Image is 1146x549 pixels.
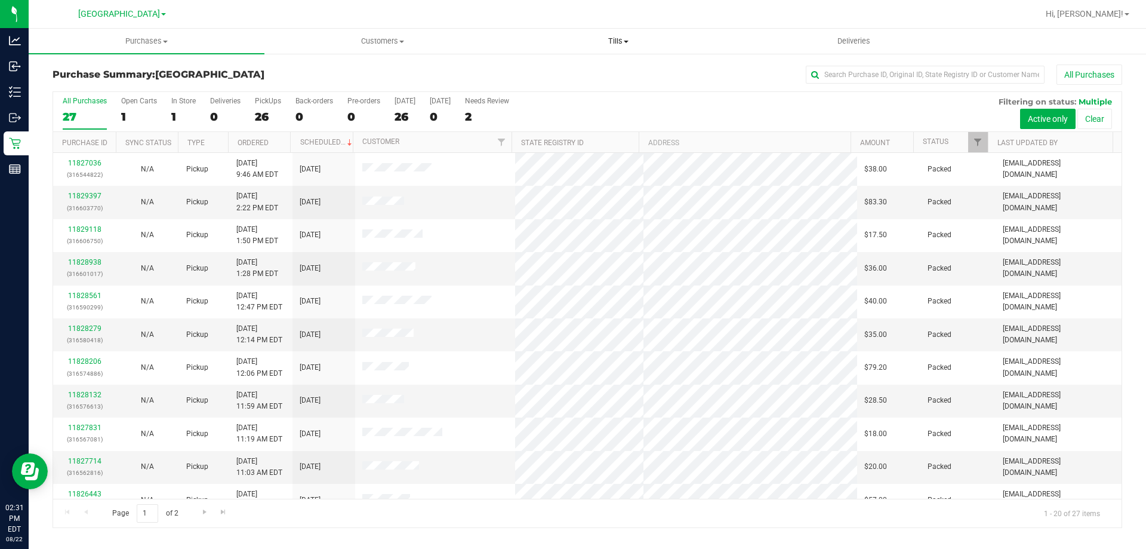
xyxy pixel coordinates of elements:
span: Pickup [186,229,208,241]
div: Deliveries [210,97,241,105]
span: [DATE] 1:50 PM EDT [236,224,278,247]
button: N/A [141,461,154,473]
a: Go to the last page [215,504,232,520]
span: Not Applicable [141,297,154,305]
p: (316580418) [60,335,109,346]
span: [EMAIL_ADDRESS][DOMAIN_NAME] [1003,389,1114,412]
a: 11827831 [68,424,101,432]
a: 11827714 [68,457,101,465]
a: 11828132 [68,391,101,399]
a: Filter [492,132,512,152]
span: Pickup [186,395,208,406]
inline-svg: Reports [9,163,21,175]
span: [EMAIL_ADDRESS][DOMAIN_NAME] [1003,323,1114,346]
button: N/A [141,263,154,274]
span: [DATE] 8:49 AM EDT [236,489,278,511]
span: Packed [928,296,951,307]
span: [EMAIL_ADDRESS][DOMAIN_NAME] [1003,191,1114,213]
div: Back-orders [295,97,333,105]
div: Pre-orders [347,97,380,105]
p: 02:31 PM EDT [5,502,23,535]
span: Filtering on status: [999,97,1076,106]
button: N/A [141,229,154,241]
button: N/A [141,362,154,373]
span: Not Applicable [141,198,154,206]
span: Packed [928,461,951,473]
span: $38.00 [864,164,887,175]
p: (316567081) [60,434,109,445]
button: N/A [141,428,154,440]
span: Tills [501,36,735,47]
div: 0 [430,110,451,124]
button: N/A [141,329,154,341]
span: Purchases [29,36,264,47]
a: Filter [968,132,988,152]
a: State Registry ID [521,139,584,147]
span: [DATE] 1:28 PM EDT [236,257,278,280]
h3: Purchase Summary: [53,69,409,80]
a: 11828938 [68,258,101,266]
span: Pickup [186,164,208,175]
p: 08/22 [5,535,23,544]
span: [GEOGRAPHIC_DATA] [155,69,264,80]
inline-svg: Analytics [9,35,21,47]
span: $18.00 [864,428,887,440]
span: Pickup [186,263,208,274]
span: [DATE] [300,263,321,274]
span: Packed [928,495,951,506]
a: 11829118 [68,225,101,234]
span: Pickup [186,296,208,307]
span: Pickup [186,495,208,506]
span: [DATE] [300,495,321,506]
span: Packed [928,329,951,341]
span: 1 - 20 of 27 items [1034,504,1110,522]
span: [DATE] 12:47 PM EDT [236,290,282,313]
span: [DATE] [300,362,321,373]
a: Deliveries [736,29,972,54]
a: Customer [362,137,399,146]
div: PickUps [255,97,281,105]
span: Multiple [1079,97,1112,106]
span: [DATE] [300,461,321,473]
iframe: Resource center [12,453,48,489]
span: Packed [928,428,951,440]
span: Not Applicable [141,396,154,404]
span: [EMAIL_ADDRESS][DOMAIN_NAME] [1003,290,1114,313]
input: 1 [137,504,158,523]
th: Address [639,132,851,153]
span: Pickup [186,428,208,440]
div: 0 [295,110,333,124]
span: Not Applicable [141,430,154,438]
span: [EMAIL_ADDRESS][DOMAIN_NAME] [1003,356,1114,379]
span: [DATE] [300,229,321,241]
a: 11828561 [68,292,101,300]
span: Not Applicable [141,462,154,471]
a: Status [923,137,948,146]
span: [DATE] [300,329,321,341]
span: [EMAIL_ADDRESS][DOMAIN_NAME] [1003,456,1114,479]
p: (316544822) [60,169,109,180]
span: [EMAIL_ADDRESS][DOMAIN_NAME] [1003,422,1114,445]
span: Not Applicable [141,330,154,339]
span: Pickup [186,362,208,373]
span: $28.50 [864,395,887,406]
span: Not Applicable [141,165,154,173]
span: Pickup [186,461,208,473]
a: Customers [264,29,500,54]
span: $40.00 [864,296,887,307]
button: Clear [1077,109,1112,129]
span: [DATE] 9:46 AM EDT [236,158,278,180]
span: Packed [928,197,951,208]
button: N/A [141,495,154,506]
p: (316603770) [60,203,109,214]
button: All Purchases [1056,65,1122,85]
span: $17.50 [864,229,887,241]
a: Go to the next page [196,504,213,520]
button: N/A [141,197,154,208]
div: Needs Review [465,97,509,105]
span: $57.00 [864,495,887,506]
div: In Store [171,97,196,105]
a: Type [187,139,205,147]
div: 1 [121,110,157,124]
button: Active only [1020,109,1076,129]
